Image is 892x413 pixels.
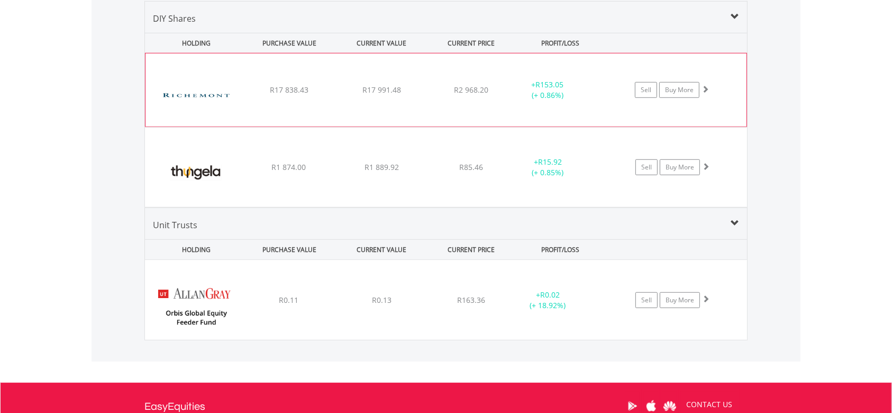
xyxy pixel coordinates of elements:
[279,295,298,305] span: R0.11
[145,240,242,259] div: HOLDING
[336,33,427,53] div: CURRENT VALUE
[508,157,588,178] div: + (+ 0.85%)
[660,292,700,308] a: Buy More
[508,79,587,101] div: + (+ 0.86%)
[515,240,606,259] div: PROFIT/LOSS
[635,292,658,308] a: Sell
[362,85,401,95] span: R17 991.48
[150,141,241,204] img: EQU.ZA.TGA.png
[153,219,197,231] span: Unit Trusts
[372,295,392,305] span: R0.13
[659,82,699,98] a: Buy More
[538,157,562,167] span: R15.92
[535,79,563,89] span: R153.05
[459,162,483,172] span: R85.46
[515,33,606,53] div: PROFIT/LOSS
[429,33,513,53] div: CURRENT PRICE
[270,85,308,95] span: R17 838.43
[151,67,242,124] img: EQU.ZA.CFR.png
[457,295,485,305] span: R163.36
[508,290,588,311] div: + (+ 18.92%)
[660,159,700,175] a: Buy More
[271,162,306,172] span: R1 874.00
[336,240,427,259] div: CURRENT VALUE
[153,13,196,24] span: DIY Shares
[540,290,560,300] span: R0.02
[244,33,334,53] div: PURCHASE VALUE
[150,273,241,337] img: UT.ZA.AGOE.png
[454,85,488,95] span: R2 968.20
[145,33,242,53] div: HOLDING
[429,240,513,259] div: CURRENT PRICE
[365,162,399,172] span: R1 889.92
[635,82,657,98] a: Sell
[244,240,334,259] div: PURCHASE VALUE
[635,159,658,175] a: Sell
